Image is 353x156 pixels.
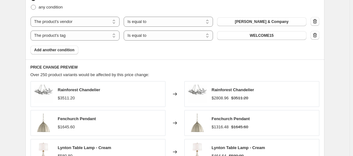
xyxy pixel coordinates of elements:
button: [PERSON_NAME] & Company [217,17,306,26]
strike: $3511.20 [231,95,248,101]
img: currey-and-company-fenchurch-pendant-lighting-currey-co-9149-14822487851059_80x.jpg [34,114,53,132]
button: WELCOME15 [217,31,306,40]
span: Lynton Table Lamp - Cream [58,145,111,150]
strike: $1645.60 [231,124,248,130]
img: currey-and-company-rainforest-chandelier-lighting-currey-co-9007-14822004850739_80x.jpg [188,85,207,103]
button: Add another condition [31,46,78,54]
span: Rainforest Chandelier [58,87,100,92]
div: $3511.20 [58,95,75,101]
span: [PERSON_NAME] & Company [235,19,289,24]
h6: PRICE CHANGE PREVIEW [31,65,319,70]
img: currey-and-company-fenchurch-pendant-lighting-currey-co-9149-14822487851059_80x.jpg [188,114,207,132]
span: Rainforest Chandelier [212,87,254,92]
img: currey-and-company-rainforest-chandelier-lighting-currey-co-9007-14822004850739_80x.jpg [34,85,53,103]
span: Add another condition [34,47,75,53]
span: Fenchurch Pendant [212,116,250,121]
div: $1316.48 [212,124,229,130]
span: Over 250 product variants would be affected by this price change: [31,72,149,77]
span: Lynton Table Lamp - Cream [212,145,265,150]
span: any condition [39,5,63,9]
div: $1645.60 [58,124,75,130]
div: $2808.96 [212,95,229,101]
span: WELCOME15 [250,33,274,38]
span: Fenchurch Pendant [58,116,96,121]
